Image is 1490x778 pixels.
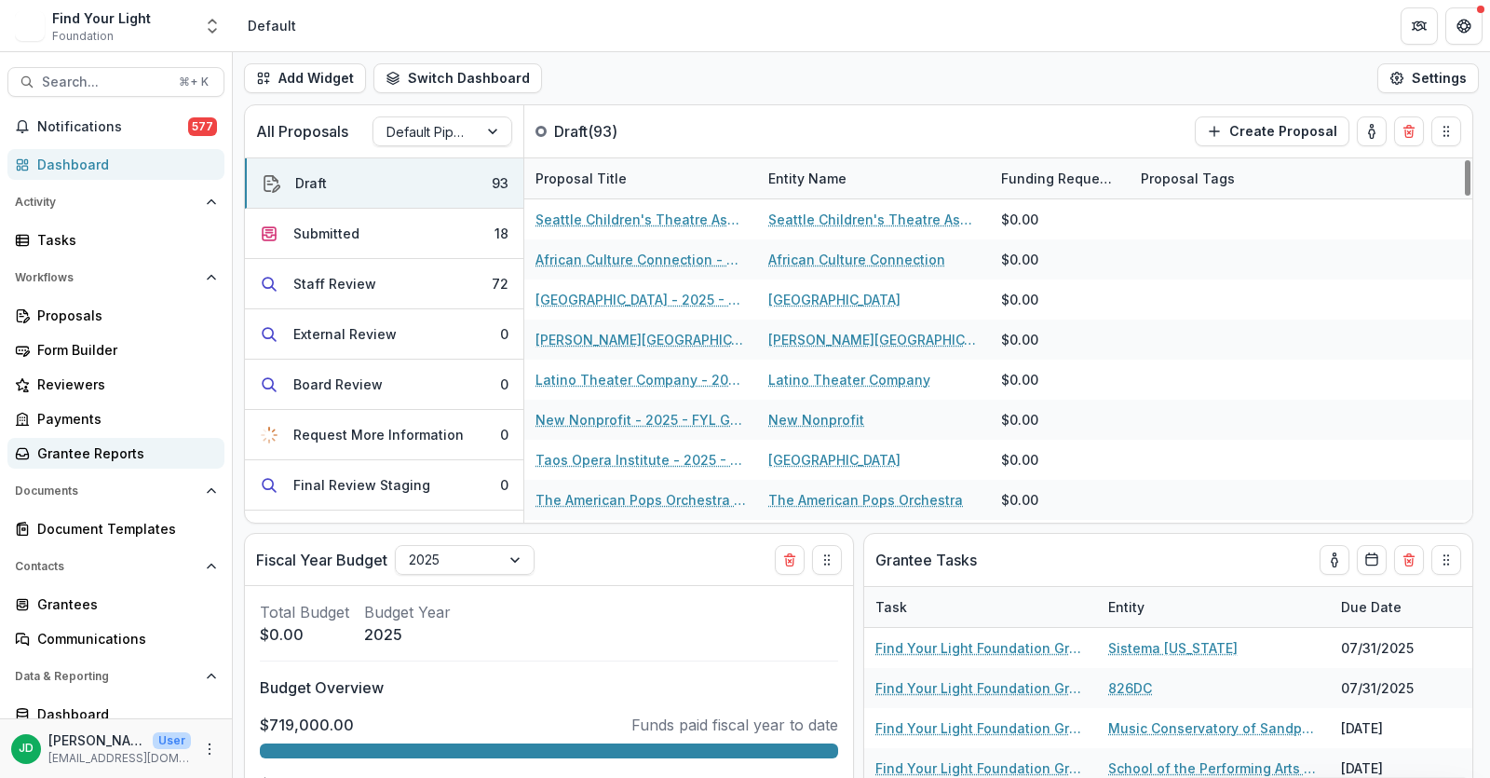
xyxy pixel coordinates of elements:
a: 826DC [1108,678,1152,698]
p: Draft ( 93 ) [554,120,694,143]
a: Form Builder [7,334,224,365]
div: 07/31/2025 [1330,668,1470,708]
p: User [153,732,191,749]
p: Total Budget [260,601,349,623]
button: Switch Dashboard [373,63,542,93]
a: [GEOGRAPHIC_DATA] - 2025 - FYL General Grant Application [535,290,746,309]
div: 0 [500,475,508,495]
button: Get Help [1445,7,1483,45]
div: Grantees [37,594,210,614]
button: toggle-assigned-to-me [1320,545,1349,575]
a: The American Pops Orchestra - 2025 - FYL General Grant Application [535,490,746,510]
a: Find Your Light Foundation Grant Report [875,678,1086,698]
a: Payments [7,403,224,434]
a: African Culture Connection [768,250,945,269]
div: Form Builder [37,340,210,360]
button: Board Review0 [245,360,523,410]
p: Budget Overview [260,676,838,699]
span: Activity [15,196,198,209]
span: 577 [188,117,217,136]
div: Proposal Title [524,158,757,198]
div: 0 [500,324,508,344]
div: Due Date [1330,597,1413,617]
div: $0.00 [1001,410,1038,430]
div: Request More Information [293,425,464,444]
div: Payments [37,409,210,429]
a: Dashboard [7,699,224,730]
button: Add Widget [244,63,366,93]
button: Open Workflows [7,263,224,293]
div: Proposals [37,306,210,325]
div: Entity Name [757,158,990,198]
div: $0.00 [1001,490,1038,510]
a: [GEOGRAPHIC_DATA] [768,290,901,309]
div: $0.00 [1001,210,1038,229]
div: Proposal Tags [1130,158,1362,198]
a: Find Your Light Foundation Grant Report [875,758,1086,778]
a: Find Your Light Foundation Grant Report [875,638,1086,658]
button: Open entity switcher [199,7,225,45]
div: 0 [500,425,508,444]
a: Find Your Light Foundation Grant Report [875,718,1086,738]
button: Partners [1401,7,1438,45]
div: Dashboard [37,704,210,724]
button: Drag [1431,116,1461,146]
div: Reviewers [37,375,210,394]
div: Entity [1097,587,1330,627]
div: 18 [494,224,508,243]
button: Create Proposal [1195,116,1349,146]
button: Open Data & Reporting [7,662,224,691]
div: Final Review Staging [293,475,430,495]
img: Find Your Light [15,11,45,41]
a: New Nonprofit - 2025 - FYL General Grant Application [535,410,746,430]
button: Draft93 [245,158,523,209]
div: 72 [492,274,508,293]
a: Grantees [7,589,224,620]
div: Grantee Reports [37,444,210,463]
a: Seattle Children's Theatre Association - 2025 - FYL General Grant Application [535,210,746,229]
a: Proposals [7,300,224,331]
div: Funding Requested [990,158,1130,198]
div: Jeffrey Dollinger [19,743,34,755]
div: Entity Name [757,169,858,188]
a: African Culture Connection - 2025 - FYL General Grant Application [535,250,746,269]
div: Board Review [293,375,383,394]
div: Default [248,16,296,35]
button: Drag [812,545,842,575]
button: Open Documents [7,476,224,506]
div: Submitted [293,224,359,243]
button: Settings [1377,63,1479,93]
div: ⌘ + K [175,72,212,92]
a: Sistema [US_STATE] [1108,638,1238,658]
span: Documents [15,485,198,498]
button: Calendar [1357,545,1387,575]
a: [GEOGRAPHIC_DATA] [768,450,901,470]
button: More [198,738,221,760]
p: Grantee Tasks [875,549,977,571]
button: Delete card [1394,116,1424,146]
div: Dashboard [37,155,210,174]
a: Music Conservatory of Sandpoint, Inc [1108,718,1319,738]
button: Staff Review72 [245,259,523,309]
p: $0.00 [260,623,349,646]
a: Grantee Reports [7,438,224,469]
div: Staff Review [293,274,376,293]
div: Task [864,587,1097,627]
div: Find Your Light [52,8,151,28]
div: Draft [295,173,327,193]
a: Seattle Children's Theatre Association [768,210,979,229]
button: Drag [1431,545,1461,575]
p: 2025 [364,623,451,646]
a: Reviewers [7,369,224,400]
div: Proposal Tags [1130,169,1246,188]
p: $719,000.00 [260,714,354,736]
span: Notifications [37,119,188,135]
span: Contacts [15,560,198,573]
a: [PERSON_NAME][GEOGRAPHIC_DATA] for the Arts [768,330,979,349]
span: Foundation [52,28,114,45]
div: 93 [492,173,508,193]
